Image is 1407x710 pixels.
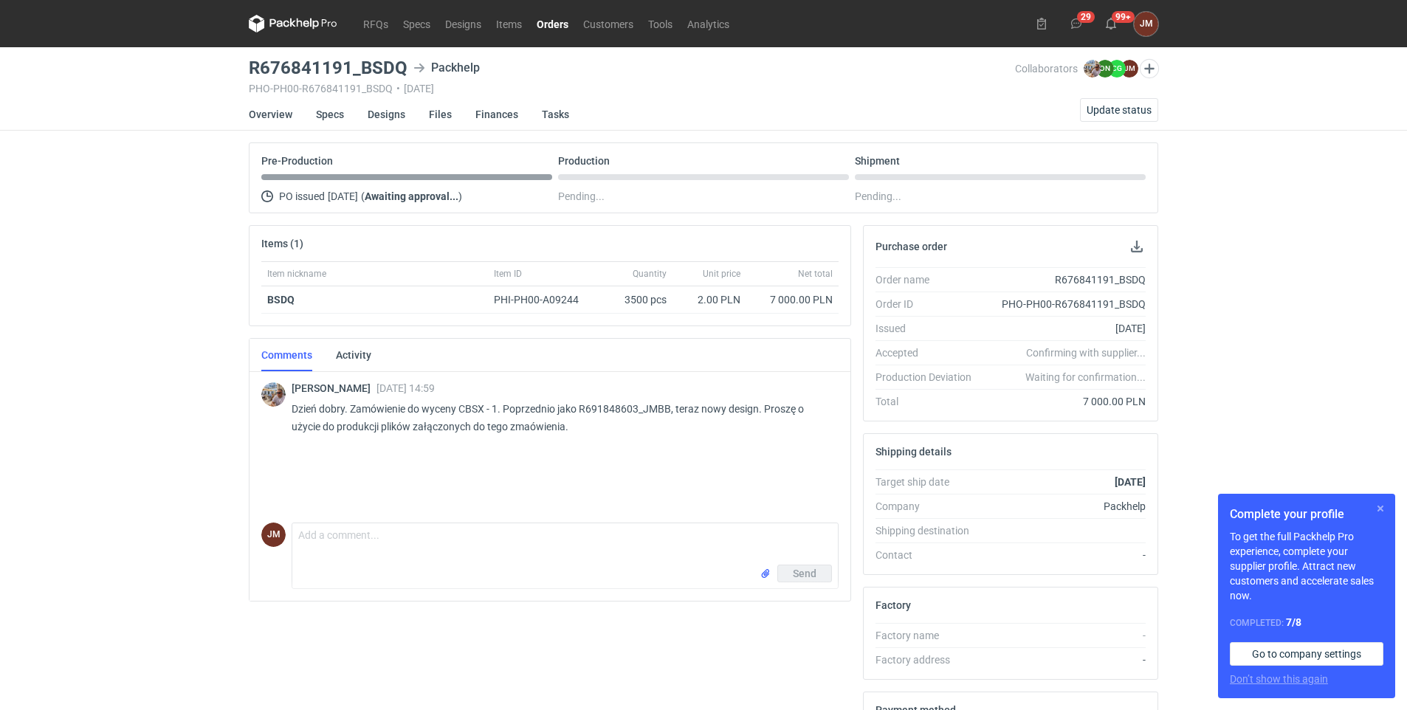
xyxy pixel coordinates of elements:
p: Dzień dobry. Zamówienie do wyceny CBSX - 1. Poprzednio jako R691848603_JMBB, teraz nowy design. P... [292,400,827,435]
button: 99+ [1099,12,1123,35]
h2: Shipping details [875,446,952,458]
p: Pre-Production [261,155,333,167]
a: Customers [576,15,641,32]
span: Collaborators [1015,63,1078,75]
p: To get the full Packhelp Pro experience, complete your supplier profile. Attract new customers an... [1230,529,1383,603]
svg: Packhelp Pro [249,15,337,32]
strong: [DATE] [1115,476,1146,488]
h2: Items (1) [261,238,303,249]
div: Total [875,394,983,409]
span: Unit price [703,268,740,280]
figcaption: CG [1108,60,1126,77]
span: Item nickname [267,268,326,280]
em: Confirming with supplier... [1026,347,1146,359]
strong: Awaiting approval... [365,190,458,202]
div: Company [875,499,983,514]
p: Production [558,155,610,167]
span: [DATE] [328,187,358,205]
div: Shipping destination [875,523,983,538]
a: Finances [475,98,518,131]
button: Don’t show this again [1230,672,1328,686]
em: Waiting for confirmation... [1025,370,1146,385]
div: Order name [875,272,983,287]
div: Packhelp [983,499,1146,514]
button: Download PO [1128,238,1146,255]
div: JOANNA MOCZAŁA [1134,12,1158,36]
div: Target ship date [875,475,983,489]
div: PHO-PH00-R676841191_BSDQ [983,297,1146,311]
div: Factory address [875,652,983,667]
div: Factory name [875,628,983,643]
a: Designs [368,98,405,131]
div: Accepted [875,345,983,360]
div: Order ID [875,297,983,311]
a: Items [489,15,529,32]
button: 29 [1064,12,1088,35]
button: Send [777,565,832,582]
a: Overview [249,98,292,131]
div: [DATE] [983,321,1146,336]
a: Designs [438,15,489,32]
a: Activity [336,339,371,371]
div: Completed: [1230,615,1383,630]
div: 2.00 PLN [678,292,740,307]
a: Files [429,98,452,131]
span: [DATE] 14:59 [376,382,435,394]
div: Pending... [855,187,1146,205]
h2: Factory [875,599,911,611]
div: PHI-PH00-A09244 [494,292,593,307]
figcaption: JM [1121,60,1138,77]
img: Michał Palasek [261,382,286,407]
a: Specs [396,15,438,32]
div: Production Deviation [875,370,983,385]
strong: 7 / 8 [1286,616,1301,628]
div: - [983,548,1146,562]
div: - [983,628,1146,643]
div: Packhelp [413,59,480,77]
div: Issued [875,321,983,336]
span: ( [361,190,365,202]
a: Orders [529,15,576,32]
span: ) [458,190,462,202]
strong: BSDQ [267,294,295,306]
button: Edit collaborators [1140,59,1159,78]
button: Update status [1080,98,1158,122]
a: Go to company settings [1230,642,1383,666]
span: Item ID [494,268,522,280]
button: JM [1134,12,1158,36]
span: Send [793,568,816,579]
a: Tasks [542,98,569,131]
a: Comments [261,339,312,371]
div: R676841191_BSDQ [983,272,1146,287]
span: Update status [1087,105,1152,115]
a: Specs [316,98,344,131]
a: RFQs [356,15,396,32]
div: 7 000.00 PLN [983,394,1146,409]
figcaption: DN [1096,60,1114,77]
figcaption: JM [261,523,286,547]
span: • [396,83,400,94]
button: Skip for now [1372,500,1389,517]
div: JOANNA MOCZAŁA [261,523,286,547]
span: Quantity [633,268,667,280]
h1: Complete your profile [1230,506,1383,523]
span: Net total [798,268,833,280]
div: 7 000.00 PLN [752,292,833,307]
div: Contact [875,548,983,562]
p: Shipment [855,155,900,167]
a: Analytics [680,15,737,32]
h2: Purchase order [875,241,947,252]
div: PHO-PH00-R676841191_BSDQ [DATE] [249,83,1015,94]
div: - [983,652,1146,667]
h3: R676841191_BSDQ [249,59,407,77]
span: [PERSON_NAME] [292,382,376,394]
a: Tools [641,15,680,32]
img: Michał Palasek [1084,60,1101,77]
div: PO issued [261,187,552,205]
div: 3500 pcs [599,286,672,314]
span: Pending... [558,187,605,205]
